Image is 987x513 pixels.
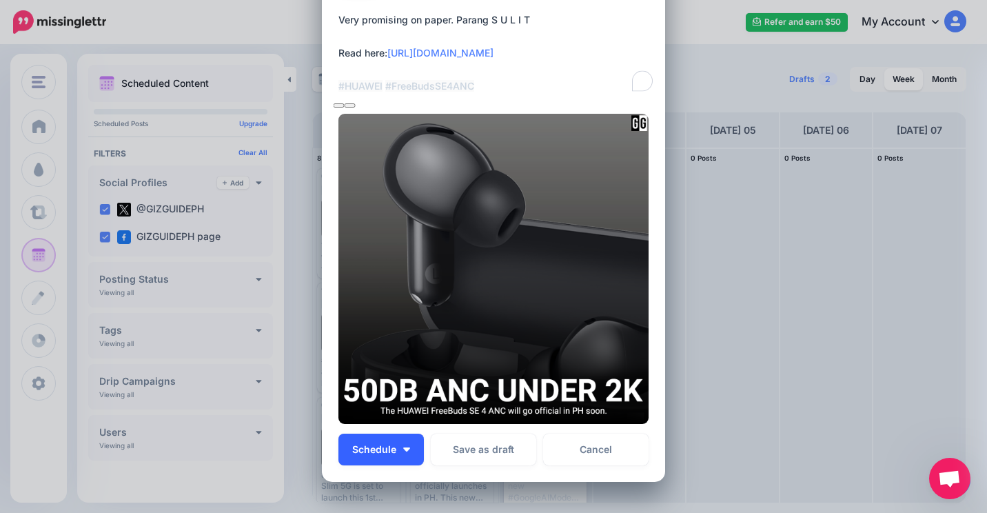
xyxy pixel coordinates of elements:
[338,434,424,465] button: Schedule
[338,12,655,94] textarea: To enrich screen reader interactions, please activate Accessibility in Grammarly extension settings
[431,434,536,465] button: Save as draft
[352,445,396,454] span: Schedule
[338,12,655,94] div: Very promising on paper. Parang S U L I T Read here:
[543,434,649,465] a: Cancel
[338,114,649,424] img: RMOOQY8VCNJMZTUB5PNKDS1OF2IAVOZD.png
[403,447,410,452] img: arrow-down-white.png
